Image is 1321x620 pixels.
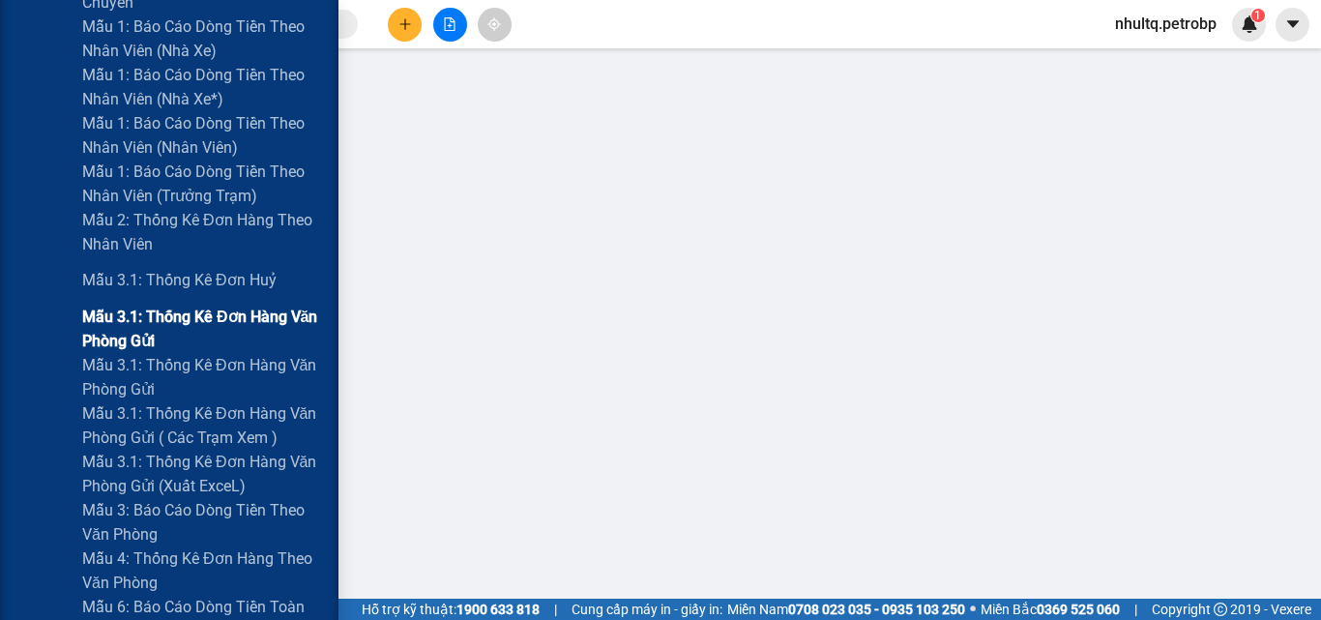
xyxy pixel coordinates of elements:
span: aim [487,17,501,31]
span: Mẫu 3.1: Thống kê đơn hàng văn phòng gửi [82,305,324,353]
span: Mẫu 1: Báo cáo dòng tiền theo nhân viên (nhà xe*) [82,63,324,111]
span: Mẫu 3.1: Thống kê đơn hàng văn phòng gửi [82,353,324,401]
button: aim [478,8,512,42]
strong: 0369 525 060 [1037,602,1120,617]
strong: 0708 023 035 - 0935 103 250 [788,602,965,617]
button: file-add [433,8,467,42]
img: icon-new-feature [1241,15,1258,33]
button: plus [388,8,422,42]
span: Cung cấp máy in - giấy in: [572,599,722,620]
span: 1 [1254,9,1261,22]
span: Mẫu 1: Báo cáo dòng tiền theo nhân viên (nhân viên) [82,111,324,160]
span: plus [398,17,412,31]
button: caret-down [1276,8,1309,42]
sup: 1 [1251,9,1265,22]
span: Mẫu 3.1: Thống kê đơn hàng văn phòng gửi (Xuất ExceL) [82,450,324,498]
span: Mẫu 2: Thống kê đơn hàng theo nhân viên [82,208,324,256]
span: ⚪️ [970,605,976,613]
span: nhultq.petrobp [1100,12,1232,36]
span: Mẫu 3.1: Thống kê đơn hàng văn phòng gửi ( các trạm xem ) [82,401,324,450]
span: copyright [1214,603,1227,616]
span: Mẫu 4: Thống kê đơn hàng theo văn phòng [82,546,324,595]
span: | [554,599,557,620]
span: Hỗ trợ kỹ thuật: [362,599,540,620]
span: Mẫu 1: Báo cáo dòng tiền theo nhân viên (nhà xe) [82,15,324,63]
span: Mẫu 3: Báo cáo dòng tiền theo văn phòng [82,498,324,546]
span: Mẫu 1: Báo cáo dòng tiền theo nhân viên (trưởng trạm) [82,160,324,208]
span: Miền Nam [727,599,965,620]
span: Mẫu 3.1: Thống kê đơn huỷ [82,268,277,292]
strong: 1900 633 818 [456,602,540,617]
span: caret-down [1284,15,1302,33]
span: | [1134,599,1137,620]
span: Miền Bắc [981,599,1120,620]
span: file-add [443,17,456,31]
